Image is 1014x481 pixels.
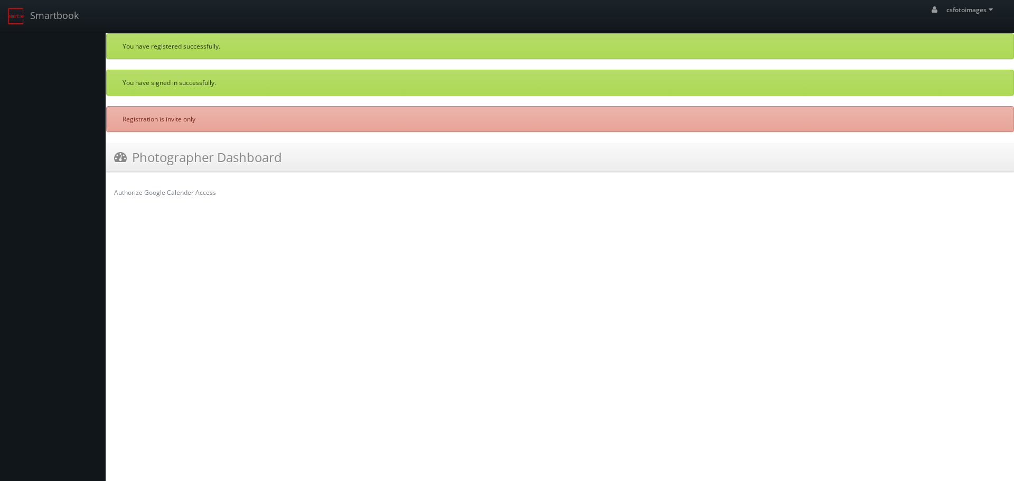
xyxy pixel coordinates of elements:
[946,5,996,14] span: csfotoimages
[123,115,998,124] p: Registration is invite only
[114,188,216,197] a: Authorize Google Calender Access
[123,42,998,51] p: You have registered successfully.
[8,8,25,25] img: smartbook-logo.png
[123,78,998,87] p: You have signed in successfully.
[114,148,282,166] h3: Photographer Dashboard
